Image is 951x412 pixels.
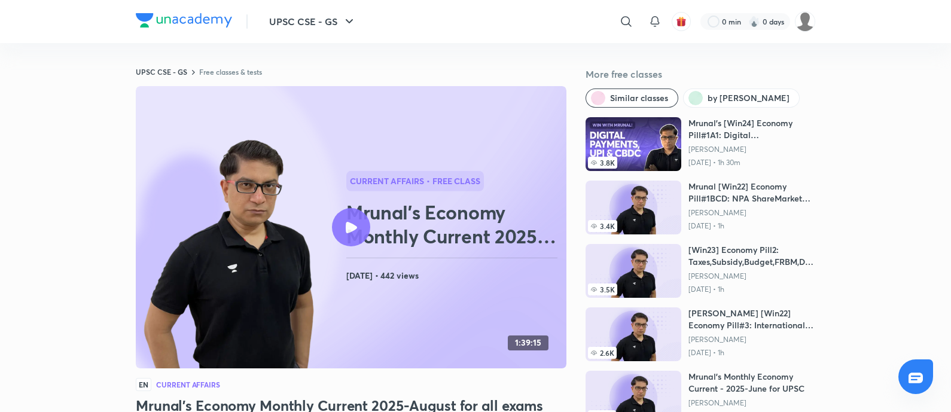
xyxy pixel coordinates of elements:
h6: [PERSON_NAME] [Win22] Economy Pill#3: International Trade, BoP, CAD [688,307,815,331]
h2: Mrunal's Economy Monthly Current 2025-August for all exams [346,200,562,248]
a: Free classes & tests [199,67,262,77]
button: UPSC CSE - GS [262,10,364,33]
h6: [Win23] Economy Pill2: Taxes,Subsidy,Budget,FRBM,Disinvest [688,244,815,268]
p: [DATE] • 1h [688,285,815,294]
a: UPSC CSE - GS [136,67,187,77]
h6: Mrunal's [Win24] Economy Pill#1A1: Digital Payments,UPI,CBDC [688,117,815,141]
a: [PERSON_NAME] [688,271,815,281]
span: by Mrunal Patel [708,92,790,104]
p: [DATE] • 1h [688,348,815,358]
a: [PERSON_NAME] [688,335,815,344]
a: Company Logo [136,13,232,30]
button: avatar [672,12,691,31]
p: [DATE] • 1h 30m [688,158,815,167]
span: EN [136,378,151,391]
button: Similar classes [586,88,678,108]
img: streak [748,16,760,28]
span: 3.4K [588,220,617,232]
img: Piali K [795,11,815,32]
h4: [DATE] • 442 views [346,268,562,283]
button: by Mrunal Patel [683,88,800,108]
span: 2.6K [588,347,617,359]
h5: More free classes [586,67,815,81]
h4: Current Affairs [156,381,220,388]
a: [PERSON_NAME] [688,398,815,408]
img: avatar [676,16,687,27]
img: Company Logo [136,13,232,28]
h4: 1:39:15 [515,338,541,348]
span: Similar classes [610,92,668,104]
p: [DATE] • 1h [688,221,815,231]
h6: Mrunal [Win22] Economy Pill#1BCD: NPA ShareMarket Insurance [688,181,815,205]
a: [PERSON_NAME] [688,145,815,154]
span: 3.8K [588,157,617,169]
a: [PERSON_NAME] [688,208,815,218]
span: 3.5K [588,283,617,295]
h6: Mrunal's Monthly Economy Current - 2025-June for UPSC [688,371,815,395]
